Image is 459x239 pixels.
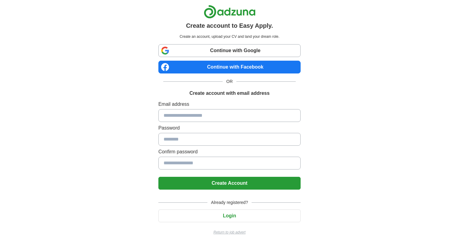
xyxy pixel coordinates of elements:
[223,78,236,85] span: OR
[186,21,273,30] h1: Create account to Easy Apply.
[158,148,301,155] label: Confirm password
[158,230,301,235] a: Return to job advert
[158,101,301,108] label: Email address
[204,5,256,19] img: Adzuna logo
[158,213,301,218] a: Login
[160,34,299,39] p: Create an account, upload your CV and land your dream role.
[207,199,252,206] span: Already registered?
[158,209,301,222] button: Login
[158,44,301,57] a: Continue with Google
[158,177,301,190] button: Create Account
[158,61,301,73] a: Continue with Facebook
[189,90,270,97] h1: Create account with email address
[158,124,301,132] label: Password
